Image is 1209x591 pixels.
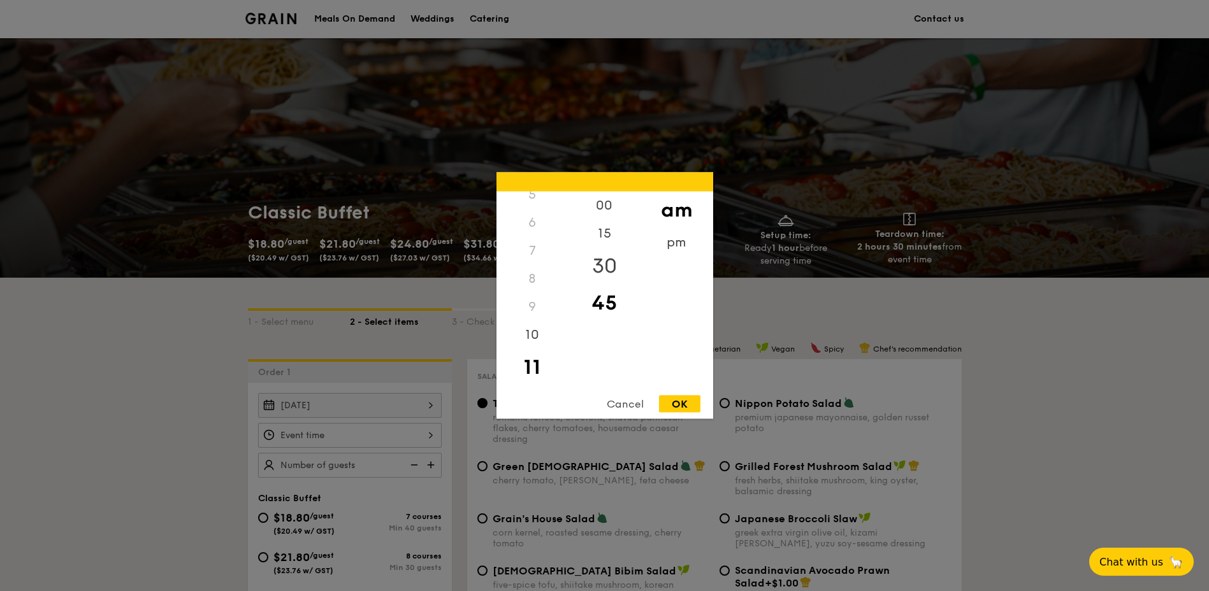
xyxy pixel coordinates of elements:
[1099,556,1163,568] span: Chat with us
[496,321,568,349] div: 10
[568,192,641,220] div: 00
[568,285,641,322] div: 45
[594,395,656,413] div: Cancel
[568,248,641,285] div: 30
[1089,548,1194,576] button: Chat with us🦙
[496,209,568,237] div: 6
[568,220,641,248] div: 15
[496,181,568,209] div: 5
[496,349,568,386] div: 11
[496,237,568,265] div: 7
[496,265,568,293] div: 8
[659,395,700,413] div: OK
[641,229,713,257] div: pm
[641,192,713,229] div: am
[1168,555,1184,569] span: 🦙
[496,293,568,321] div: 9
